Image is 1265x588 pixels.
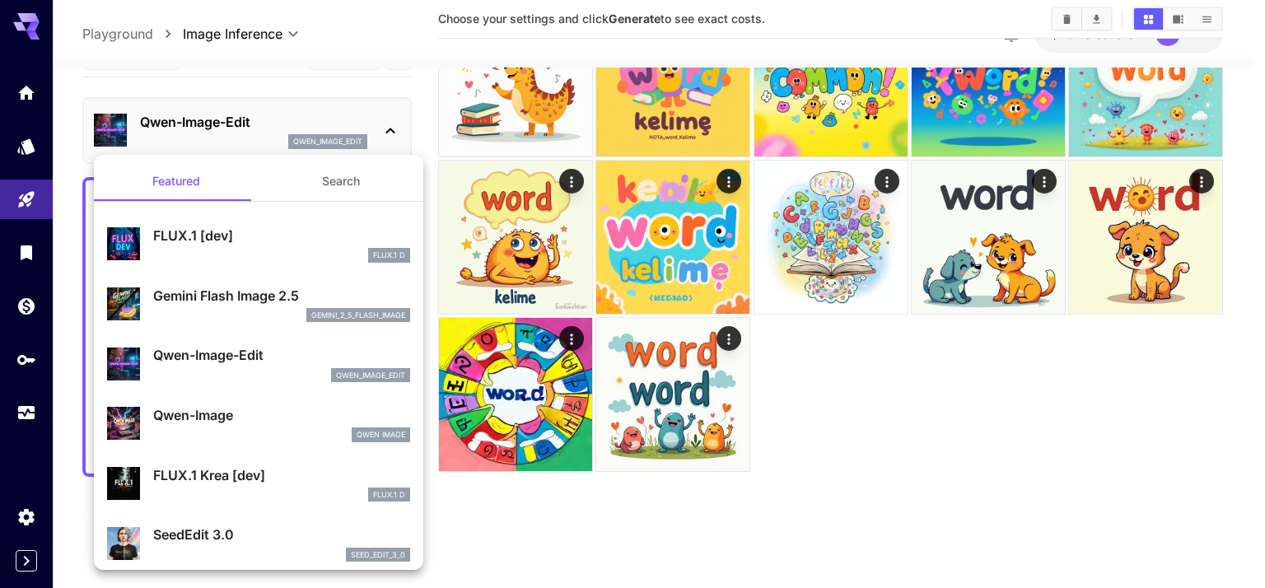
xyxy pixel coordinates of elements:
[351,549,405,561] p: seed_edit_3_0
[94,161,259,201] button: Featured
[107,459,410,509] div: FLUX.1 Krea [dev]FLUX.1 D
[107,518,410,568] div: SeedEdit 3.0seed_edit_3_0
[153,405,410,425] p: Qwen-Image
[153,226,410,245] p: FLUX.1 [dev]
[357,429,405,441] p: Qwen Image
[311,310,405,321] p: gemini_2_5_flash_image
[107,399,410,449] div: Qwen-ImageQwen Image
[153,345,410,365] p: Qwen-Image-Edit
[153,465,410,485] p: FLUX.1 Krea [dev]
[259,161,423,201] button: Search
[336,370,405,381] p: qwen_image_edit
[107,279,410,329] div: Gemini Flash Image 2.5gemini_2_5_flash_image
[107,338,410,389] div: Qwen-Image-Editqwen_image_edit
[153,286,410,306] p: Gemini Flash Image 2.5
[373,489,405,501] p: FLUX.1 D
[373,250,405,261] p: FLUX.1 D
[107,219,410,269] div: FLUX.1 [dev]FLUX.1 D
[153,525,410,544] p: SeedEdit 3.0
